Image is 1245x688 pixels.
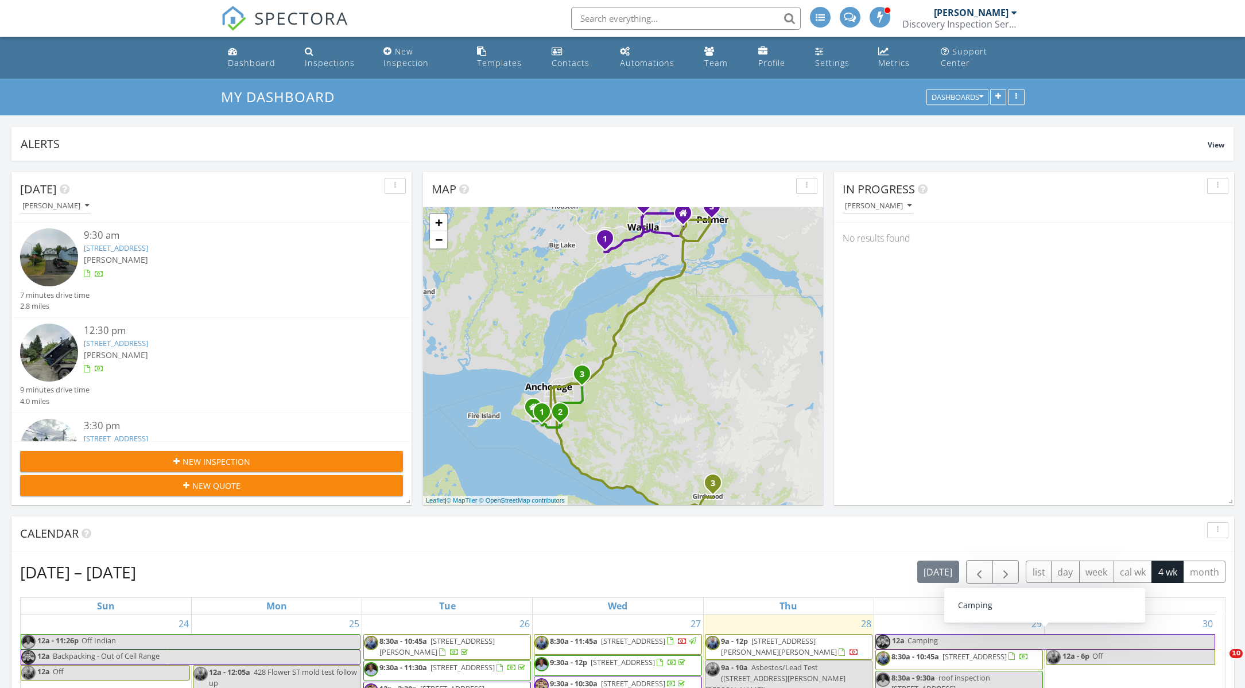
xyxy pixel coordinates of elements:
[1120,598,1140,614] a: Saturday
[20,419,403,502] a: 3:30 pm [STREET_ADDRESS] [PERSON_NAME] 20 minutes drive time 10.2 miles
[21,136,1208,151] div: Alerts
[20,451,403,472] button: New Inspection
[53,666,64,677] span: Off
[20,181,57,197] span: [DATE]
[878,57,910,68] div: Metrics
[605,238,612,245] div: 6976 W Windsor Dr, Wasilla, AK 99623
[347,615,362,633] a: Go to August 25, 2025
[709,203,714,211] i: 3
[705,636,720,650] img: e44247eb5d754dae85a57f7dac8df971.jpeg
[713,483,720,489] div: 240 Taos Rd D1, Anchorage, AK 99587
[221,6,246,31] img: The Best Home Inspection Software - Spectora
[876,673,890,687] img: david.jpg
[540,409,544,417] i: 1
[643,202,650,209] div: 2900 N Ravens Flight Dr, Wasilla, AK 99654
[84,419,371,433] div: 3:30 pm
[379,636,495,657] a: 8:30a - 10:45a [STREET_ADDRESS][PERSON_NAME]
[1183,561,1225,583] button: month
[1230,649,1243,658] span: 10
[84,243,148,253] a: [STREET_ADDRESS]
[84,324,371,338] div: 12:30 pm
[711,480,715,488] i: 3
[534,655,701,676] a: 9:30a - 12p [STREET_ADDRESS]
[53,651,160,661] span: Backpacking - Out of Cell Range
[1206,649,1234,677] iframe: Intercom live chat
[550,657,688,667] a: 9:30a - 12p [STREET_ADDRESS]
[379,662,427,673] span: 9:30a - 11:30a
[20,324,403,407] a: 12:30 pm [STREET_ADDRESS] [PERSON_NAME] 9 minutes drive time 4.0 miles
[423,496,568,506] div: |
[534,636,549,650] img: e44247eb5d754dae85a57f7dac8df971.jpeg
[891,651,939,662] span: 8:30a - 10:45a
[20,199,91,214] button: [PERSON_NAME]
[21,635,36,649] img: david.jpg
[951,598,968,614] a: Friday
[845,202,912,210] div: [PERSON_NAME]
[84,433,148,444] a: [STREET_ADDRESS]
[875,650,1043,670] a: 8:30a - 10:45a [STREET_ADDRESS]
[221,15,348,40] a: SPECTORA
[37,650,51,664] span: 12a
[1114,561,1153,583] button: cal wk
[936,41,1022,74] a: Support Center
[721,662,748,673] span: 9a - 10a
[874,41,927,74] a: Metrics
[606,598,630,614] a: Wednesday
[917,561,959,583] button: [DATE]
[721,636,859,657] a: 9a - 12p [STREET_ADDRESS][PERSON_NAME][PERSON_NAME]
[902,18,1017,30] div: Discovery Inspection Services
[1062,650,1090,664] span: 12a - 6p
[891,635,905,649] span: 12a
[193,667,208,681] img: e44247eb5d754dae85a57f7dac8df971.jpeg
[550,636,698,646] a: 8:30a - 11:45a [STREET_ADDRESS]
[426,497,445,504] a: Leaflet
[20,228,403,312] a: 9:30 am [STREET_ADDRESS] [PERSON_NAME] 7 minutes drive time 2.8 miles
[305,57,355,68] div: Inspections
[941,46,987,68] div: Support Center
[876,651,890,666] img: e44247eb5d754dae85a57f7dac8df971.jpeg
[721,636,837,657] span: [STREET_ADDRESS][PERSON_NAME][PERSON_NAME]
[1151,561,1184,583] button: 4 wk
[834,223,1234,254] div: No results found
[95,598,117,614] a: Sunday
[810,41,864,74] a: Settings
[176,615,191,633] a: Go to August 24, 2025
[1046,650,1061,664] img: e44247eb5d754dae85a57f7dac8df971.jpeg
[363,660,531,681] a: 9:30a - 11:30a [STREET_ADDRESS]
[20,396,90,407] div: 4.0 miles
[843,181,915,197] span: In Progress
[383,46,429,68] div: New Inspection
[221,87,344,106] a: My Dashboard
[547,41,607,74] a: Contacts
[777,598,800,614] a: Thursday
[430,214,447,231] a: Zoom in
[558,409,563,417] i: 2
[20,419,78,477] img: streetview
[620,57,674,68] div: Automations
[430,662,495,673] span: [STREET_ADDRESS]
[379,662,528,673] a: 9:30a - 11:30a [STREET_ADDRESS]
[992,560,1019,584] button: Next
[20,526,79,541] span: Calendar
[601,636,665,646] span: [STREET_ADDRESS]
[943,651,1007,662] span: [STREET_ADDRESS]
[603,235,607,243] i: 1
[754,41,801,74] a: Company Profile
[891,673,935,683] span: 8:30a - 9:30a
[209,667,250,677] span: 12a - 12:05a
[21,666,36,680] img: e44247eb5d754dae85a57f7dac8df971.jpeg
[477,57,522,68] div: Templates
[1026,561,1052,583] button: list
[22,202,89,210] div: [PERSON_NAME]
[183,456,250,468] span: New Inspection
[1051,561,1080,583] button: day
[534,657,549,671] img: david.jpg
[209,667,357,688] span: 428 Flower ST mold test follow up
[20,301,90,312] div: 2.8 miles
[479,497,565,504] a: © OpenStreetMap contributors
[891,651,1029,662] a: 8:30a - 10:45a [STREET_ADDRESS]
[364,636,378,650] img: e44247eb5d754dae85a57f7dac8df971.jpeg
[683,213,690,220] div: 600 S Old Trunk Road, Palmer AK 99645
[223,41,291,74] a: Dashboard
[228,57,276,68] div: Dashboard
